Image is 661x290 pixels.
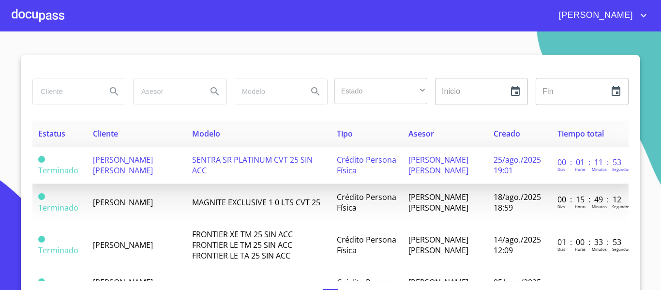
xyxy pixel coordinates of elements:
span: Tiempo total [557,128,604,139]
span: Terminado [38,156,45,163]
p: Minutos [592,246,607,252]
button: Search [103,80,126,103]
span: [PERSON_NAME] [PERSON_NAME] [93,154,153,176]
span: 14/ago./2025 12:09 [494,234,541,256]
span: FRONTIER XE TM 25 SIN ACC FRONTIER LE TM 25 SIN ACC FRONTIER LE TA 25 SIN ACC [192,229,293,261]
p: Horas [575,246,586,252]
p: Horas [575,204,586,209]
span: 25/ago./2025 19:01 [494,154,541,176]
span: MAGNITE EXCLUSIVE 1 0 LTS CVT 25 [192,197,320,208]
input: search [33,78,99,105]
span: [PERSON_NAME] [93,240,153,250]
p: Segundos [612,246,630,252]
span: Terminado [38,245,78,256]
p: Segundos [612,204,630,209]
p: Horas [575,167,586,172]
p: Segundos [612,167,630,172]
span: Asesor [408,128,434,139]
button: account of current user [552,8,649,23]
span: Terminado [38,193,45,200]
span: Cliente [93,128,118,139]
span: Creado [494,128,520,139]
span: Terminado [38,278,45,285]
p: 00 : 00 : 55 : 22 [557,279,623,290]
span: 18/ago./2025 18:59 [494,192,541,213]
span: [PERSON_NAME] [PERSON_NAME] [408,234,468,256]
input: search [134,78,199,105]
p: Dias [557,246,565,252]
p: Dias [557,167,565,172]
p: 00 : 15 : 49 : 12 [557,194,623,205]
span: Modelo [192,128,220,139]
span: [PERSON_NAME] [93,197,153,208]
span: Terminado [38,236,45,243]
span: Terminado [38,202,78,213]
span: Crédito Persona Física [337,154,396,176]
p: Dias [557,204,565,209]
span: Terminado [38,165,78,176]
p: 00 : 01 : 11 : 53 [557,157,623,168]
span: Tipo [337,128,353,139]
button: Search [203,80,226,103]
div: ​ [334,78,427,104]
button: Search [304,80,327,103]
span: SENTRA SR PLATINUM CVT 25 SIN ACC [192,154,313,176]
span: [PERSON_NAME] [PERSON_NAME] [408,192,468,213]
input: search [234,78,300,105]
span: Estatus [38,128,65,139]
span: [PERSON_NAME] [PERSON_NAME] [408,154,468,176]
span: [PERSON_NAME] [552,8,638,23]
span: Crédito Persona Física [337,192,396,213]
p: Minutos [592,204,607,209]
p: Minutos [592,167,607,172]
span: Crédito Persona Física [337,234,396,256]
p: 01 : 00 : 33 : 53 [557,237,623,247]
